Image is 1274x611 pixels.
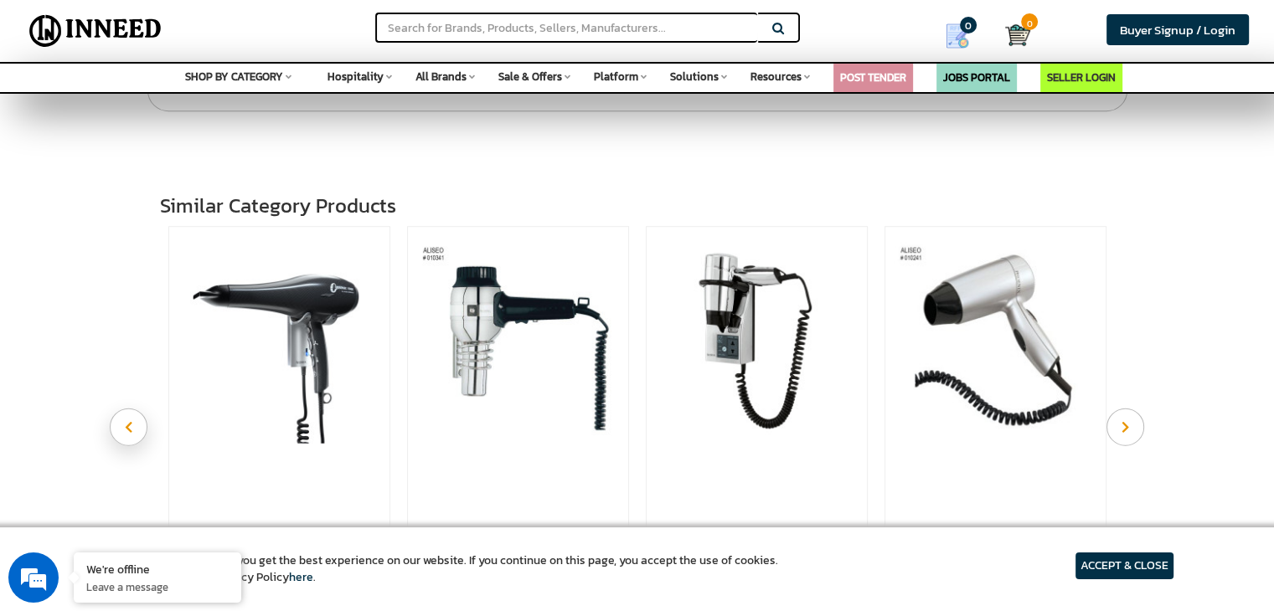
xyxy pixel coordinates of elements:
span: Platform [594,69,638,85]
span: Resources [750,69,802,85]
article: We use cookies to ensure you get the best experience on our website. If you continue on this page... [101,552,778,586]
div: Minimize live chat window [275,8,315,49]
a: Buyer Signup / Login [1106,14,1249,45]
img: ALISEO Carbonic-1900 1900W Hair Dryer [178,240,381,444]
span: Hospitality [328,69,384,85]
a: JOBS PORTAL [943,69,1010,85]
span: Sale & Offers [498,69,562,85]
a: my Quotes 0 [922,17,1005,55]
span: Buyer Signup / Login [1120,20,1235,39]
span: 0 [1021,13,1038,30]
img: Cart [1005,23,1030,48]
span: All Brands [415,69,467,85]
a: POST TENDER [840,69,906,85]
button: Previous [110,408,147,445]
p: Leave a message [86,579,229,594]
img: ALISEO Phoenix-R 1200W Hair Dryer [655,240,859,444]
img: Inneed.Market [23,10,168,52]
div: We're offline [86,561,229,577]
em: Driven by SalesIQ [132,403,213,415]
input: Search for Brands, Products, Sellers, Manufacturers... [375,13,757,43]
img: ALISEO Nostalgie Ionic Hair Dryer [416,240,620,444]
button: Next [1106,408,1144,445]
span: SHOP BY CATEGORY [185,69,283,85]
span: 0 [960,17,977,33]
span: We are offline. Please leave us a message. [35,193,292,362]
a: Cart 0 [1005,17,1018,54]
img: salesiqlogo_leal7QplfZFryJ6FIlVepeu7OftD7mt8q6exU6-34PB8prfIgodN67KcxXM9Y7JQ_.png [116,404,127,414]
a: here [289,568,313,586]
textarea: Type your message and click 'Submit' [8,422,319,480]
img: logo_Zg8I0qSkbAqR2WFHt3p6CTuqpyXMFPubPcD2OT02zFN43Cy9FUNNG3NEPhM_Q1qe_.png [28,100,70,110]
a: SELLER LOGIN [1047,69,1116,85]
em: Submit [245,480,304,503]
h3: Similar Category Products [160,195,1115,217]
img: Show My Quotes [945,23,970,49]
article: ACCEPT & CLOSE [1075,552,1173,579]
div: Leave a message [87,94,281,116]
span: Solutions [670,69,719,85]
img: ALISEO Phoenix-E 1200W Hair Dryer With Wall Mounted Ring [894,240,1097,444]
